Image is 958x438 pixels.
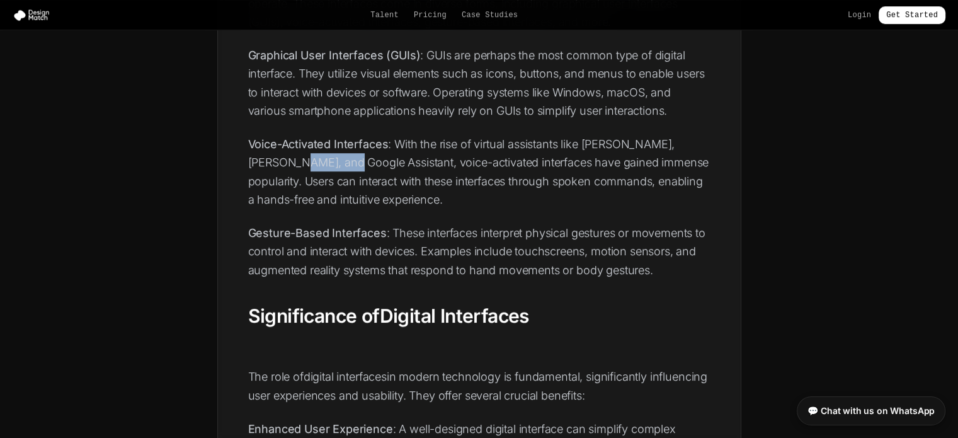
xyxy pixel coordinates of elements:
[13,9,55,21] img: Design Match
[248,304,529,327] strong: Significance of
[248,422,393,435] strong: Enhanced User Experience
[248,46,710,120] p: : GUIs are perhaps the most common type of digital interface. They utilize visual elements such a...
[414,10,447,20] a: Pricing
[248,137,389,151] strong: Voice-Activated Interfaces
[248,135,710,209] p: : With the rise of virtual assistants like [PERSON_NAME], [PERSON_NAME], and Google Assistant, vo...
[248,226,387,239] strong: Gesture-Based Interfaces
[248,367,710,405] p: The role of in modern technology is fundamental, significantly influencing user experiences and u...
[848,10,871,20] a: Login
[462,10,518,20] a: Case Studies
[248,224,710,279] p: : These interfaces interpret physical gestures or movements to control and interact with devices....
[797,396,945,425] a: 💬 Chat with us on WhatsApp
[370,10,399,20] a: Talent
[879,6,945,24] a: Get Started
[304,370,387,383] a: digital interfaces
[248,49,421,62] strong: Graphical User Interfaces (GUIs)
[380,304,529,327] a: Digital Interfaces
